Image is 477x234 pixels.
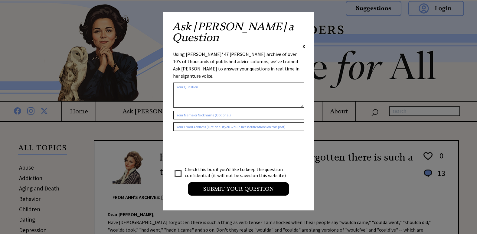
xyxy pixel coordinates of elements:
span: X [302,43,305,49]
iframe: reCAPTCHA [173,137,265,161]
input: Your Email Address (Optional if you would like notifications on this post) [173,122,304,131]
div: Using [PERSON_NAME]' 47 [PERSON_NAME] archive of over 10's of thousands of published advice colum... [173,50,304,80]
input: Submit your Question [188,182,289,196]
td: Check this box if you'd like to keep the question confidential (it will not be saved on this webs... [185,166,292,179]
input: Your Name or Nickname (Optional) [173,111,304,119]
h2: Ask [PERSON_NAME] a Question [172,21,305,43]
